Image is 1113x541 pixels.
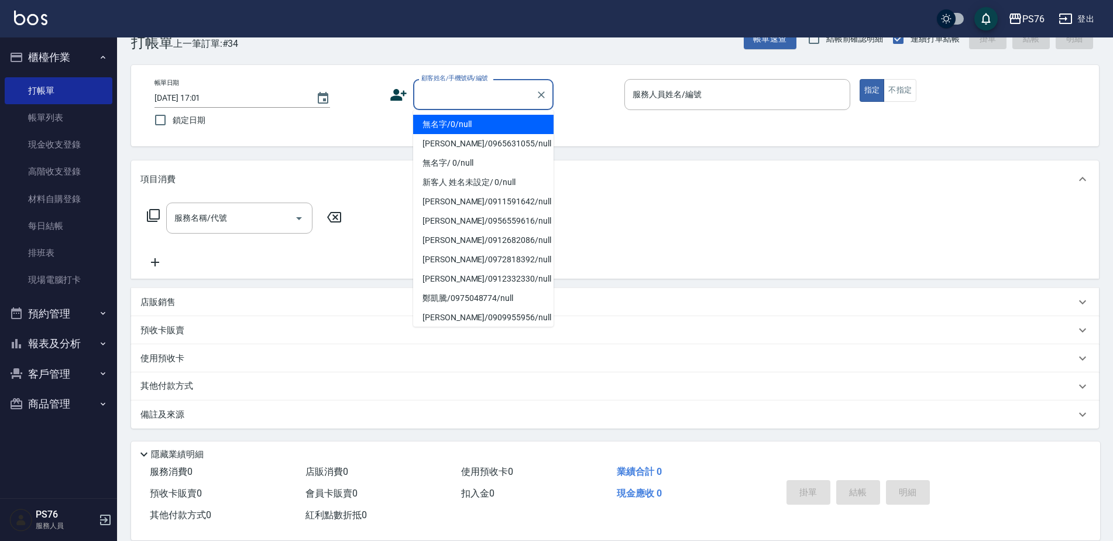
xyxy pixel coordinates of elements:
[5,359,112,389] button: 客戶管理
[131,372,1099,400] div: 其他付款方式
[744,28,796,50] button: 帳單速查
[150,488,202,499] span: 預收卡販賣 0
[5,239,112,266] a: 排班表
[5,328,112,359] button: 報表及分析
[413,192,554,211] li: [PERSON_NAME]/0911591642/null
[131,35,173,51] h3: 打帳單
[413,211,554,231] li: [PERSON_NAME]/0956559616/null
[140,324,184,337] p: 預收卡販賣
[305,509,367,521] span: 紅利點數折抵 0
[461,466,513,477] span: 使用預收卡 0
[14,11,47,25] img: Logo
[150,509,211,521] span: 其他付款方式 0
[974,7,998,30] button: save
[140,352,184,365] p: 使用預收卡
[131,160,1099,198] div: 項目消費
[826,33,884,45] span: 結帳前確認明細
[140,173,176,186] p: 項目消費
[461,488,494,499] span: 扣入金 0
[140,409,184,421] p: 備註及來源
[413,250,554,269] li: [PERSON_NAME]/0972818392/null
[9,508,33,532] img: Person
[36,521,95,531] p: 服務人員
[413,115,554,134] li: 無名字/0/null
[5,131,112,158] a: 現金收支登錄
[413,308,554,327] li: [PERSON_NAME]/0909955956/null
[154,88,304,108] input: YYYY/MM/DD hh:mm
[154,78,179,87] label: 帳單日期
[140,296,176,309] p: 店販銷售
[1004,7,1049,31] button: PS76
[131,344,1099,372] div: 使用預收卡
[413,231,554,250] li: [PERSON_NAME]/0912682086/null
[1022,12,1045,26] div: PS76
[5,158,112,185] a: 高階收支登錄
[5,77,112,104] a: 打帳單
[617,466,662,477] span: 業績合計 0
[533,87,549,103] button: Clear
[140,380,199,393] p: 其他付款方式
[617,488,662,499] span: 現金應收 0
[413,269,554,289] li: [PERSON_NAME]/0912332330/null
[5,389,112,419] button: 商品管理
[290,209,308,228] button: Open
[173,114,205,126] span: 鎖定日期
[5,186,112,213] a: 材料自購登錄
[131,288,1099,316] div: 店販銷售
[413,173,554,192] li: 新客人 姓名未設定/ 0/null
[1054,8,1099,30] button: 登出
[151,448,204,461] p: 隱藏業績明細
[305,488,358,499] span: 會員卡販賣 0
[150,466,193,477] span: 服務消費 0
[413,153,554,173] li: 無名字/ 0/null
[911,33,960,45] span: 連續打單結帳
[5,104,112,131] a: 帳單列表
[5,266,112,293] a: 現場電腦打卡
[421,74,488,83] label: 顧客姓名/手機號碼/編號
[309,84,337,112] button: Choose date, selected date is 2025-08-17
[413,289,554,308] li: 鄭凱騰/0975048774/null
[860,79,885,102] button: 指定
[5,213,112,239] a: 每日結帳
[131,316,1099,344] div: 預收卡販賣
[413,134,554,153] li: [PERSON_NAME]/0965631055/null
[5,299,112,329] button: 預約管理
[131,400,1099,429] div: 備註及來源
[36,509,95,521] h5: PS76
[305,466,348,477] span: 店販消費 0
[884,79,916,102] button: 不指定
[173,36,239,51] span: 上一筆訂單:#34
[5,42,112,73] button: 櫃檯作業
